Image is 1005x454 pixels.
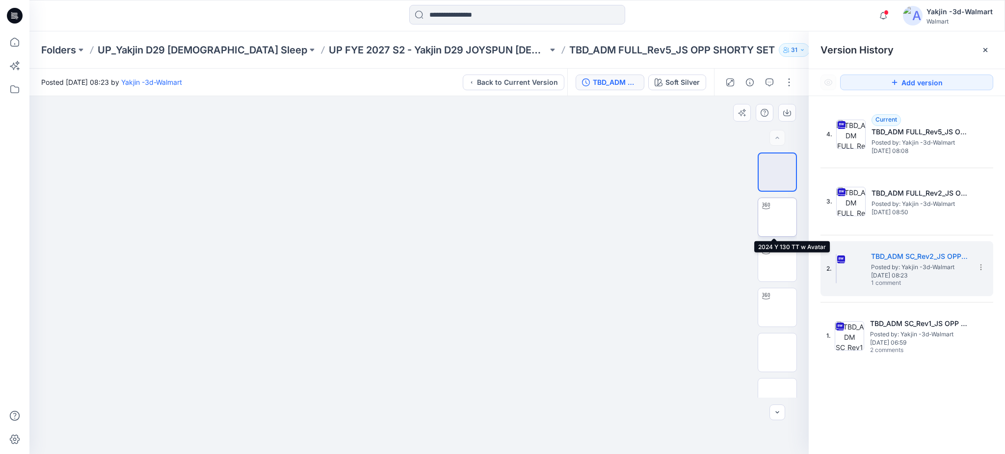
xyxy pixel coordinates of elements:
[870,329,968,339] span: Posted by: Yakjin -3d-Walmart
[121,78,182,86] a: Yakjin -3d-Walmart
[576,75,644,90] button: TBD_ADM SC_Rev2_JS OPP SHORTY SET
[871,272,969,279] span: [DATE] 08:23
[329,43,548,57] a: UP FYE 2027 S2 - Yakjin D29 JOYSPUN [DEMOGRAPHIC_DATA] Sleepwear
[981,46,989,54] button: Close
[871,262,969,272] span: Posted by: Yakjin -3d-Walmart
[463,75,564,90] button: Back to Current Version
[872,126,970,138] h5: TBD_ADM FULL_Rev5_JS OPP SHORTY SET
[872,138,970,148] span: Posted by: Yakjin -3d-Walmart
[826,264,832,273] span: 2.
[791,45,797,55] p: 31
[41,77,182,87] span: Posted [DATE] 08:23 by
[826,331,831,340] span: 1.
[926,18,993,25] div: Walmart
[593,77,638,88] div: TBD_ADM SC_Rev2_JS OPP SHORTY SET
[836,254,837,283] img: TBD_ADM SC_Rev2_JS OPP SHORTY SET
[836,120,866,149] img: TBD_ADM FULL_Rev5_JS OPP SHORTY SET
[872,187,970,199] h5: TBD_ADM FULL_Rev2_JS OPP SHORTY SET
[872,199,970,209] span: Posted by: Yakjin -3d-Walmart
[870,347,939,354] span: 2 comments
[875,116,897,123] span: Current
[903,6,923,25] img: avatar
[836,187,866,216] img: TBD_ADM FULL_Rev2_JS OPP SHORTY SET
[872,209,970,216] span: [DATE] 08:50
[840,75,993,90] button: Add version
[648,75,706,90] button: Soft Silver
[826,130,832,139] span: 4.
[820,75,836,90] button: Show Hidden Versions
[820,44,894,56] span: Version History
[742,75,758,90] button: Details
[835,321,864,351] img: TBD_ADM SC_Rev1_JS OPP SHORTY SET_BAND OPT
[826,197,832,206] span: 3.
[870,318,968,329] h5: TBD_ADM SC_Rev1_JS OPP SHORTY SET_BAND OPT
[872,148,970,154] span: [DATE] 08:08
[779,43,810,57] button: 31
[871,251,969,262] h5: TBD_ADM SC_Rev2_JS OPP SHORTY SET
[870,339,968,346] span: [DATE] 06:59
[41,43,76,57] a: Folders
[569,43,775,57] p: TBD_ADM FULL_Rev5_JS OPP SHORTY SET
[926,6,993,18] div: Yakjin -3d-Walmart
[871,279,940,287] span: 1 comment
[98,43,307,57] a: UP_Yakjin D29 [DEMOGRAPHIC_DATA] Sleep
[665,77,700,88] div: Soft Silver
